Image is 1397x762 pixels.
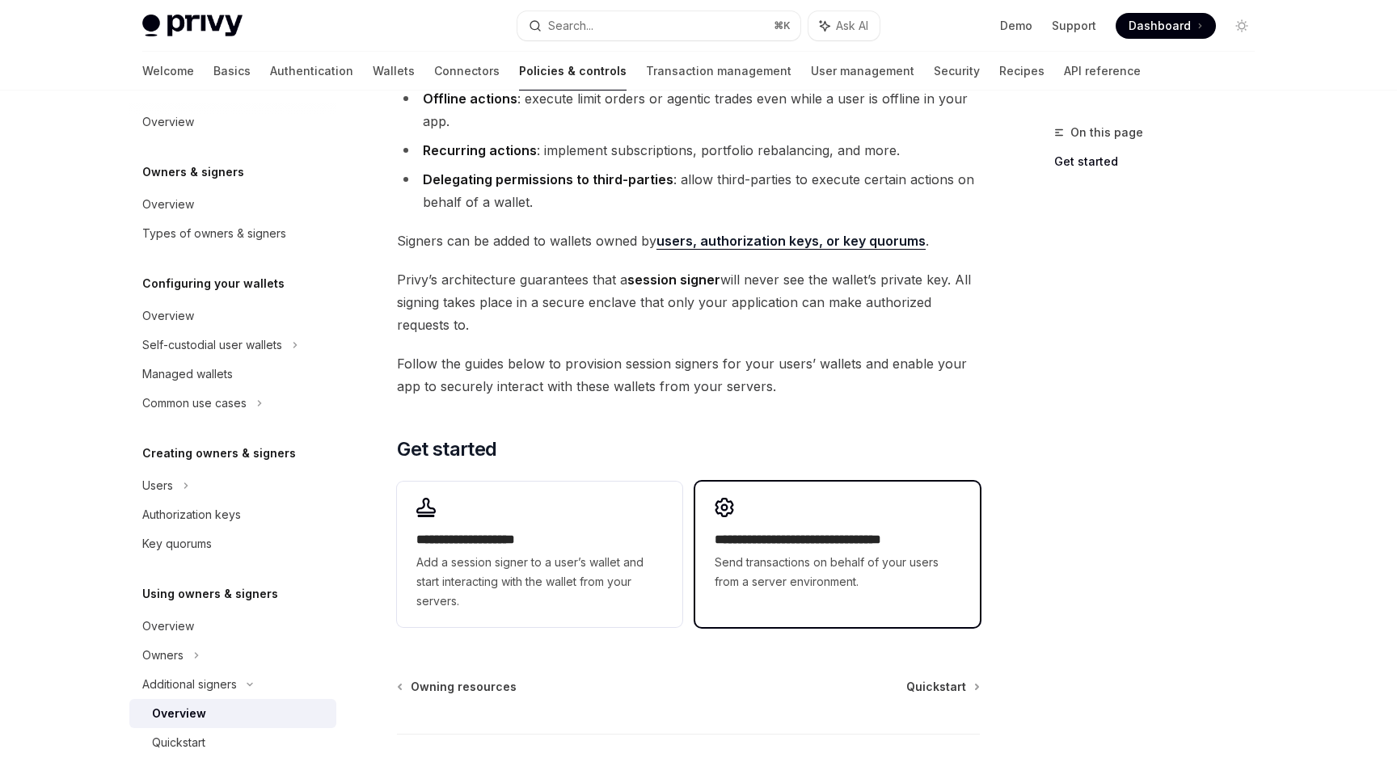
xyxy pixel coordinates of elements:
div: Overview [142,195,194,214]
div: Managed wallets [142,364,233,384]
div: Authorization keys [142,505,241,524]
a: Connectors [434,52,500,91]
span: Follow the guides below to provision session signers for your users’ wallets and enable your app ... [397,352,980,398]
a: Basics [213,52,251,91]
a: Transaction management [646,52,791,91]
button: Search...⌘K [517,11,800,40]
span: Ask AI [836,18,868,34]
a: User management [811,52,914,91]
div: Owners [142,646,184,665]
li: : implement subscriptions, portfolio rebalancing, and more. [397,139,980,162]
a: Recipes [999,52,1045,91]
div: Key quorums [142,534,212,554]
a: Get started [1054,149,1268,175]
a: Support [1052,18,1096,34]
a: Overview [129,699,336,728]
strong: session signer [627,272,720,288]
li: : allow third-parties to execute certain actions on behalf of a wallet. [397,168,980,213]
div: Overview [142,112,194,132]
div: Quickstart [152,733,205,752]
li: : execute limit orders or agentic trades even while a user is offline in your app. [397,87,980,133]
span: On this page [1070,123,1143,142]
a: Demo [1000,18,1032,34]
div: Self-custodial user wallets [142,335,282,355]
a: Types of owners & signers [129,219,336,248]
button: Toggle dark mode [1229,13,1255,39]
span: ⌘ K [774,19,791,32]
a: Quickstart [906,679,978,695]
a: Managed wallets [129,360,336,389]
span: Owning resources [411,679,517,695]
a: Overview [129,107,336,137]
div: Overview [142,306,194,326]
div: Additional signers [142,675,237,694]
strong: Recurring actions [423,142,537,158]
img: light logo [142,15,243,37]
a: Welcome [142,52,194,91]
a: API reference [1064,52,1141,91]
span: Quickstart [906,679,966,695]
span: Get started [397,436,496,462]
strong: Offline actions [423,91,517,107]
a: Security [934,52,980,91]
a: Key quorums [129,529,336,558]
a: **** **** **** *****Add a session signer to a user’s wallet and start interacting with the wallet... [397,482,682,627]
div: Overview [152,704,206,723]
span: Dashboard [1129,18,1191,34]
a: Dashboard [1116,13,1216,39]
a: Quickstart [129,728,336,757]
span: Signers can be added to wallets owned by . [397,229,980,252]
button: Ask AI [808,11,880,40]
a: Overview [129,612,336,641]
a: Overview [129,190,336,219]
h5: Creating owners & signers [142,444,296,463]
strong: Delegating permissions to third-parties [423,171,673,187]
h5: Configuring your wallets [142,274,285,293]
div: Search... [548,16,593,36]
div: Common use cases [142,394,247,413]
a: Wallets [373,52,415,91]
a: users, authorization keys, or key quorums [656,233,926,250]
h5: Owners & signers [142,162,244,182]
div: Users [142,476,173,495]
div: Types of owners & signers [142,224,286,243]
a: Overview [129,301,336,330]
h5: Using owners & signers [142,584,278,604]
div: Overview [142,617,194,636]
span: Add a session signer to a user’s wallet and start interacting with the wallet from your servers. [416,553,662,611]
span: Privy’s architecture guarantees that a will never see the wallet’s private key. All signing takes... [397,268,980,336]
a: Policies & controls [519,52,627,91]
a: Owning resources [399,679,517,695]
span: Send transactions on behalf of your users from a server environment. [715,553,960,591]
a: Authentication [270,52,353,91]
a: Authorization keys [129,500,336,529]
